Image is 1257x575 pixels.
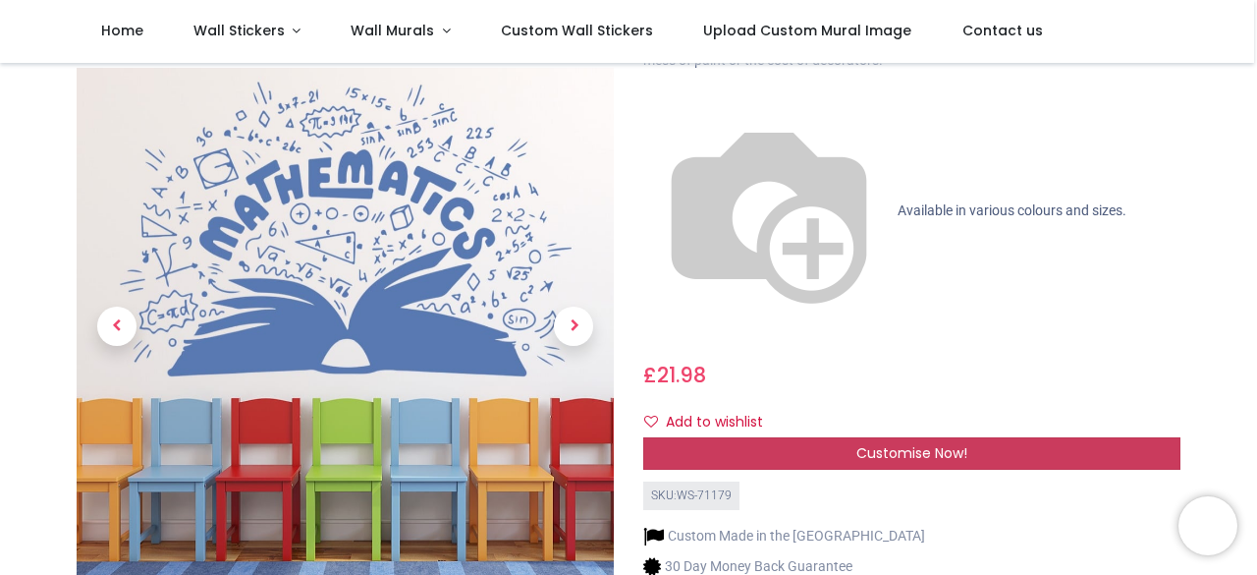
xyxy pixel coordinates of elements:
i: Add to wishlist [644,415,658,429]
span: Customise Now! [856,443,967,463]
iframe: Brevo live chat [1178,496,1237,555]
button: Add to wishlistAdd to wishlist [643,406,780,439]
span: Contact us [962,21,1043,40]
span: Wall Murals [351,21,434,40]
li: Custom Made in the [GEOGRAPHIC_DATA] [643,526,925,546]
span: Available in various colours and sizes. [898,202,1126,218]
a: Previous [77,145,157,508]
img: color-wheel.png [643,86,895,337]
span: Upload Custom Mural Image [703,21,911,40]
span: Next [554,308,593,347]
a: Next [533,145,614,508]
span: Home [101,21,143,40]
span: Custom Wall Stickers [501,21,653,40]
span: Wall Stickers [193,21,285,40]
div: SKU: WS-71179 [643,482,739,510]
span: 21.98 [657,361,706,389]
span: £ [643,361,706,389]
span: Previous [97,308,137,347]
